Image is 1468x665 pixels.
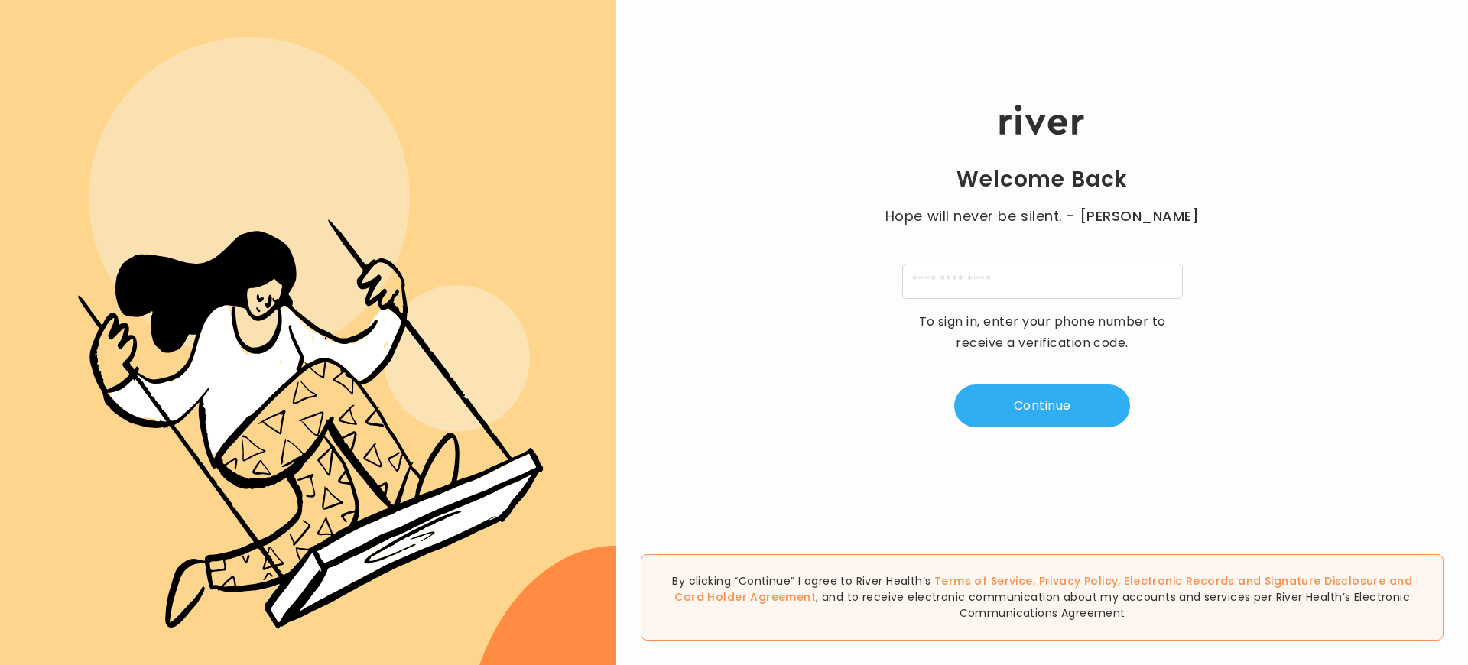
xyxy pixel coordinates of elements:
p: To sign in, enter your phone number to receive a verification code. [908,311,1176,354]
span: , , and [674,573,1412,605]
div: By clicking “Continue” I agree to River Health’s [641,554,1444,641]
a: Terms of Service [934,573,1033,589]
a: Electronic Records and Signature Disclosure [1124,573,1385,589]
h1: Welcome Back [956,166,1128,193]
span: , and to receive electronic communication about my accounts and services per River Health’s Elect... [816,589,1410,621]
button: Continue [954,384,1130,427]
span: - [PERSON_NAME] [1066,206,1199,227]
p: Hope will never be silent. [870,206,1214,227]
a: Card Holder Agreement [674,589,816,605]
a: Privacy Policy [1039,573,1119,589]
